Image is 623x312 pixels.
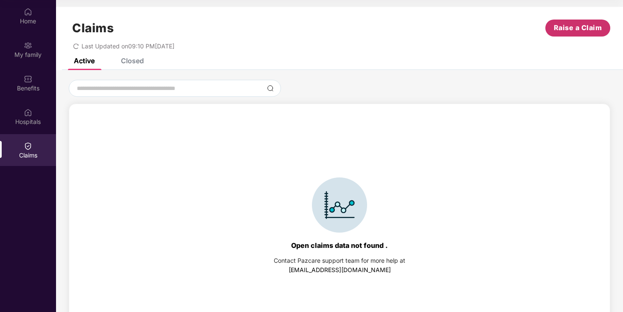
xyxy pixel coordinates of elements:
[554,22,602,33] span: Raise a Claim
[24,75,32,83] img: svg+xml;base64,PHN2ZyBpZD0iQmVuZWZpdHMiIHhtbG5zPSJodHRwOi8vd3d3LnczLm9yZy8yMDAwL3N2ZyIgd2lkdGg9Ij...
[545,20,610,37] button: Raise a Claim
[72,21,114,35] h1: Claims
[24,8,32,16] img: svg+xml;base64,PHN2ZyBpZD0iSG9tZSIgeG1sbnM9Imh0dHA6Ly93d3cudzMub3JnLzIwMDAvc3ZnIiB3aWR0aD0iMjAiIG...
[24,41,32,50] img: svg+xml;base64,PHN2ZyB3aWR0aD0iMjAiIGhlaWdodD0iMjAiIHZpZXdCb3g9IjAgMCAyMCAyMCIgZmlsbD0ibm9uZSIgeG...
[81,42,174,50] span: Last Updated on 09:10 PM[DATE]
[74,56,95,65] div: Active
[289,266,391,273] a: [EMAIL_ADDRESS][DOMAIN_NAME]
[312,177,367,233] img: svg+xml;base64,PHN2ZyBpZD0iSWNvbl9DbGFpbSIgZGF0YS1uYW1lPSJJY29uIENsYWltIiB4bWxucz0iaHR0cDovL3d3dy...
[267,85,274,92] img: svg+xml;base64,PHN2ZyBpZD0iU2VhcmNoLTMyeDMyIiB4bWxucz0iaHR0cDovL3d3dy53My5vcmcvMjAwMC9zdmciIHdpZH...
[24,142,32,150] img: svg+xml;base64,PHN2ZyBpZD0iQ2xhaW0iIHhtbG5zPSJodHRwOi8vd3d3LnczLm9yZy8yMDAwL3N2ZyIgd2lkdGg9IjIwIi...
[24,108,32,117] img: svg+xml;base64,PHN2ZyBpZD0iSG9zcGl0YWxzIiB4bWxucz0iaHR0cDovL3d3dy53My5vcmcvMjAwMC9zdmciIHdpZHRoPS...
[291,241,388,250] div: Open claims data not found .
[274,256,405,265] div: Contact Pazcare support team for more help at
[121,56,144,65] div: Closed
[73,42,79,50] span: redo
